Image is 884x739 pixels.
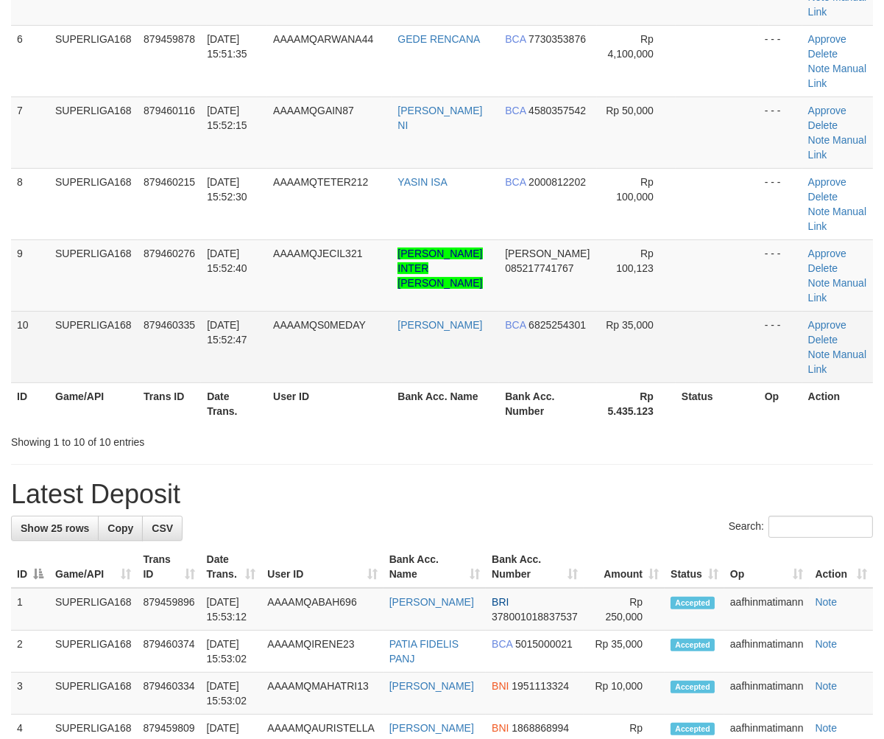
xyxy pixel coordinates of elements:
[816,596,838,608] a: Note
[492,680,509,692] span: BNI
[11,97,49,168] td: 7
[616,248,654,274] span: Rp 100,123
[528,105,586,116] span: Copy 4580357542 to clipboard
[584,546,665,588] th: Amount: activate to sort column ascending
[11,516,99,541] a: Show 25 rows
[383,546,486,588] th: Bank Acc. Name: activate to sort column ascending
[808,105,846,116] a: Approve
[808,349,830,360] a: Note
[492,722,509,734] span: BNI
[11,480,873,509] h1: Latest Deposit
[267,382,392,424] th: User ID
[273,33,373,45] span: AAAAMQARWANA44
[273,176,368,188] span: AAAAMQTETER212
[808,277,830,289] a: Note
[597,382,676,424] th: Rp 5.435.123
[11,382,49,424] th: ID
[273,319,366,331] span: AAAAMQS0MEDAY
[584,588,665,631] td: Rp 250,000
[273,248,362,259] span: AAAAMQJECIL321
[808,262,838,274] a: Delete
[397,176,447,188] a: YASIN ISA
[671,639,715,651] span: Accepted
[528,176,586,188] span: Copy 2000812202 to clipboard
[207,33,247,60] span: [DATE] 15:51:35
[808,119,838,131] a: Delete
[138,673,201,715] td: 879460334
[49,588,138,631] td: SUPERLIGA168
[389,638,459,665] a: PATIA FIDELIS PANJ
[144,33,195,45] span: 879459878
[816,680,838,692] a: Note
[152,522,173,534] span: CSV
[808,248,846,259] a: Approve
[486,546,584,588] th: Bank Acc. Number: activate to sort column ascending
[808,334,838,346] a: Delete
[808,48,838,60] a: Delete
[665,546,724,588] th: Status: activate to sort column ascending
[816,638,838,650] a: Note
[389,722,474,734] a: [PERSON_NAME]
[142,516,183,541] a: CSV
[11,631,49,673] td: 2
[261,631,383,673] td: AAAAMQIRENE23
[608,33,654,60] span: Rp 4,100,000
[49,311,138,382] td: SUPERLIGA168
[724,673,810,715] td: aafhinmatimann
[616,176,654,203] span: Rp 100,000
[49,631,138,673] td: SUPERLIGA168
[816,722,838,734] a: Note
[724,631,810,673] td: aafhinmatimann
[138,546,201,588] th: Trans ID: activate to sort column ascending
[802,382,873,424] th: Action
[49,382,138,424] th: Game/API
[584,631,665,673] td: Rp 35,000
[505,319,526,331] span: BCA
[759,97,802,168] td: - - -
[808,176,846,188] a: Approve
[49,168,138,239] td: SUPERLIGA168
[724,588,810,631] td: aafhinmatimann
[144,248,195,259] span: 879460276
[261,588,383,631] td: AAAAMQABAH696
[808,277,866,304] a: Manual Link
[144,319,195,331] span: 879460335
[492,596,509,608] span: BRI
[808,33,846,45] a: Approve
[273,105,354,116] span: AAAAMQGAIN87
[49,673,138,715] td: SUPERLIGA168
[21,522,89,534] span: Show 25 rows
[810,546,873,588] th: Action: activate to sort column ascending
[144,105,195,116] span: 879460116
[144,176,195,188] span: 879460215
[201,588,262,631] td: [DATE] 15:53:12
[49,97,138,168] td: SUPERLIGA168
[201,546,262,588] th: Date Trans.: activate to sort column ascending
[528,319,586,331] span: Copy 6825254301 to clipboard
[606,319,654,331] span: Rp 35,000
[759,311,802,382] td: - - -
[201,631,262,673] td: [DATE] 15:53:02
[201,382,267,424] th: Date Trans.
[492,611,578,623] span: Copy 378001018837537 to clipboard
[11,25,49,97] td: 6
[11,311,49,382] td: 10
[759,25,802,97] td: - - -
[49,25,138,97] td: SUPERLIGA168
[261,673,383,715] td: AAAAMQMAHATRI13
[768,516,873,538] input: Search:
[606,105,654,116] span: Rp 50,000
[107,522,133,534] span: Copy
[759,382,802,424] th: Op
[261,546,383,588] th: User ID: activate to sort column ascending
[729,516,873,538] label: Search:
[759,168,802,239] td: - - -
[512,722,569,734] span: Copy 1868868994 to clipboard
[505,33,526,45] span: BCA
[492,638,512,650] span: BCA
[397,33,480,45] a: GEDE RENCANA
[808,63,830,74] a: Note
[505,176,526,188] span: BCA
[512,680,569,692] span: Copy 1951113324 to clipboard
[11,429,357,449] div: Showing 1 to 10 of 10 entries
